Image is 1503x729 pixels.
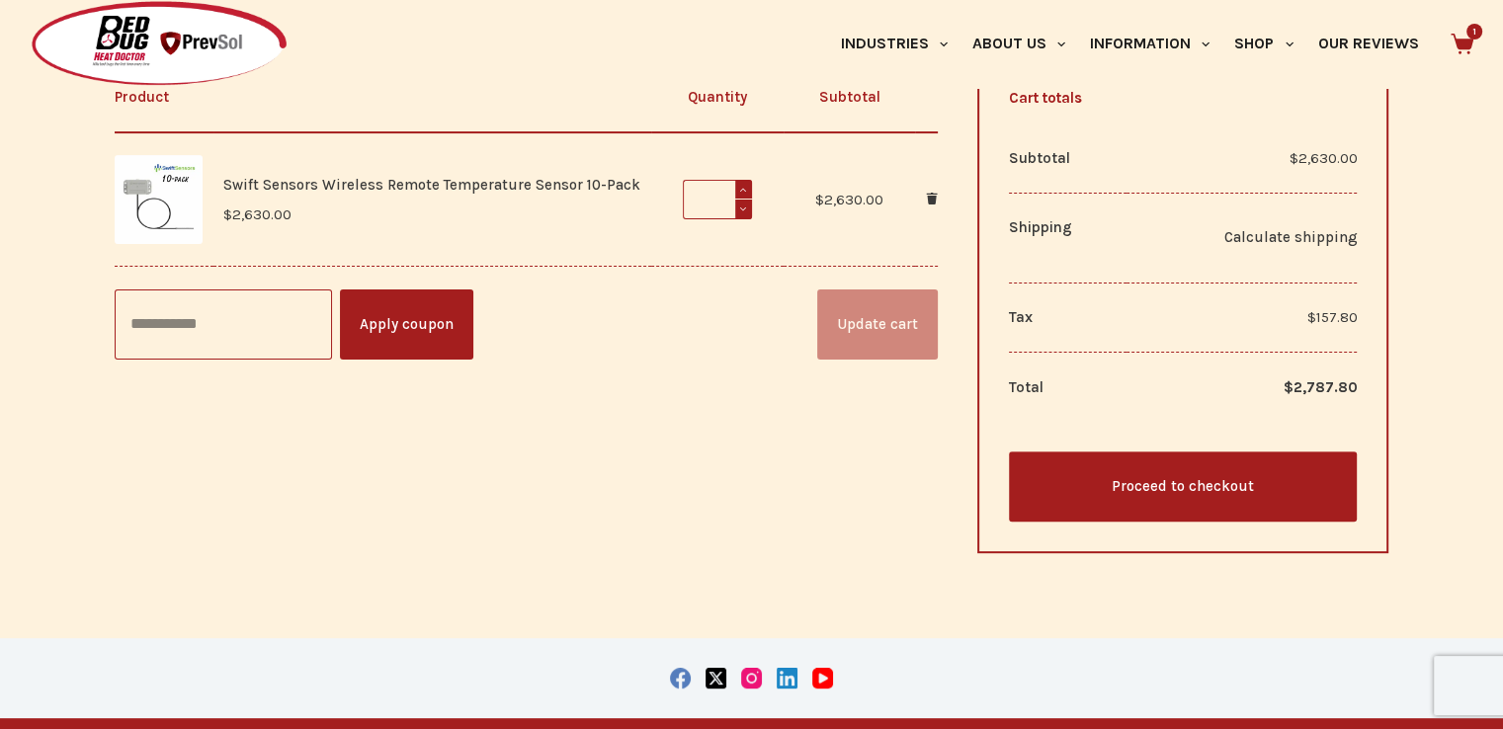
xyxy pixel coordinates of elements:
span: 1 [1466,24,1482,40]
bdi: 2,630.00 [1289,149,1357,167]
bdi: 2,630.00 [815,191,883,208]
th: Subtotal [1009,123,1127,193]
span: $ [223,205,232,223]
button: Open LiveChat chat widget [16,8,75,67]
th: Shipping [1009,193,1127,283]
button: Update cart [817,289,938,360]
a: YouTube [812,668,833,688]
a: Calculate shipping [1137,225,1358,250]
span: $ [1306,308,1315,326]
th: Quantity [651,62,784,132]
h2: Cart totals [1009,87,1358,110]
th: Product [115,62,651,132]
a: Swift Sensors Wireless Remote Temperature Sensor 10-Pack [223,176,640,194]
span: $ [1283,378,1293,396]
a: LinkedIn [777,668,797,688]
img: Swift Sensors temperature monitoring system 10-pack [115,155,204,244]
span: 157.80 [1306,308,1357,326]
th: Tax [1009,283,1127,353]
span: $ [1289,149,1297,167]
a: Remove Swift Sensors Wireless Remote Temperature Sensor 10-Pack from cart [926,191,938,208]
bdi: 2,787.80 [1283,378,1357,396]
input: Product quantity [683,180,752,219]
a: Proceed to checkout [1009,451,1358,522]
button: Apply coupon [340,289,473,360]
span: $ [815,191,824,208]
bdi: 2,630.00 [223,205,292,223]
th: Subtotal [784,62,915,132]
a: X (Twitter) [706,668,726,688]
a: Instagram [741,668,762,688]
a: Facebook [670,668,691,688]
th: Total [1009,353,1127,422]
